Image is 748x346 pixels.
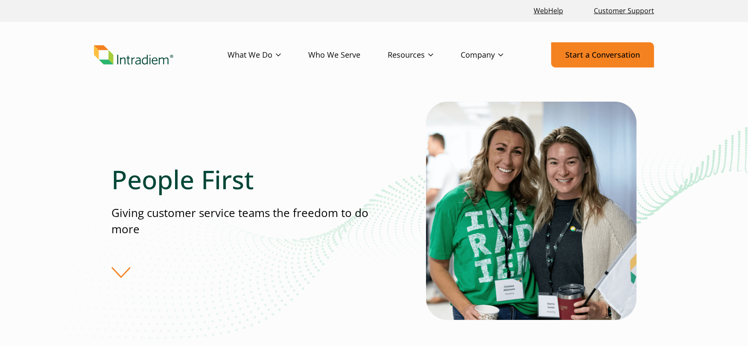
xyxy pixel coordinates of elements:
[111,164,374,195] h1: People First
[308,43,388,67] a: Who We Serve
[94,45,228,65] a: Link to homepage of Intradiem
[388,43,461,67] a: Resources
[461,43,531,67] a: Company
[530,2,567,20] a: Link opens in a new window
[228,43,308,67] a: What We Do
[590,2,657,20] a: Customer Support
[426,102,637,320] img: Two contact center partners from Intradiem smiling
[551,42,654,67] a: Start a Conversation
[111,205,374,237] p: Giving customer service teams the freedom to do more
[94,45,173,65] img: Intradiem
